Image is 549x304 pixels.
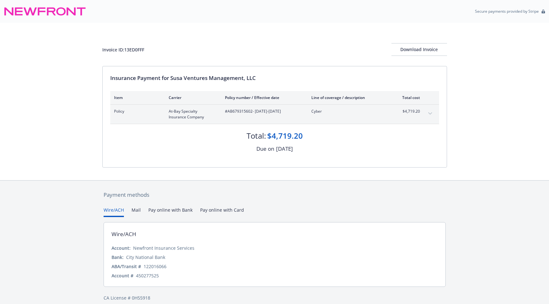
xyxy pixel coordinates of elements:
div: Invoice ID: 13ED0FFF [102,46,144,53]
button: Wire/ACH [104,207,124,217]
button: Pay online with Card [200,207,244,217]
span: #AB679315602 - [DATE]-[DATE] [225,109,301,114]
span: Cyber [311,109,386,114]
div: Due on [256,145,274,153]
div: [DATE] [276,145,293,153]
div: CA License # 0H55918 [104,294,446,301]
div: Download Invoice [391,43,447,56]
div: Total: [247,130,266,141]
div: $4,719.20 [267,130,303,141]
div: City National Bank [126,254,165,261]
div: Carrier [169,95,215,100]
span: Policy [114,109,159,114]
div: Account # [112,272,133,279]
div: Total cost [396,95,420,100]
button: Mail [132,207,141,217]
div: 450277525 [136,272,159,279]
div: PolicyAt-Bay Specialty Insurance Company#AB679315602- [DATE]-[DATE]Cyber$4,719.20expand content [110,105,439,124]
button: expand content [425,109,435,119]
p: Secure payments provided by Stripe [475,9,539,14]
button: Pay online with Bank [148,207,193,217]
div: Payment methods [104,191,446,199]
div: Policy number / Effective date [225,95,301,100]
div: Item [114,95,159,100]
div: Wire/ACH [112,230,136,238]
button: Download Invoice [391,43,447,56]
div: Line of coverage / description [311,95,386,100]
span: $4,719.20 [396,109,420,114]
div: 122016066 [144,263,166,270]
div: Newfront Insurance Services [133,245,194,251]
span: At-Bay Specialty Insurance Company [169,109,215,120]
div: ABA/Transit # [112,263,141,270]
div: Bank: [112,254,124,261]
div: Account: [112,245,131,251]
div: Insurance Payment for Susa Ventures Management, LLC [110,74,439,82]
